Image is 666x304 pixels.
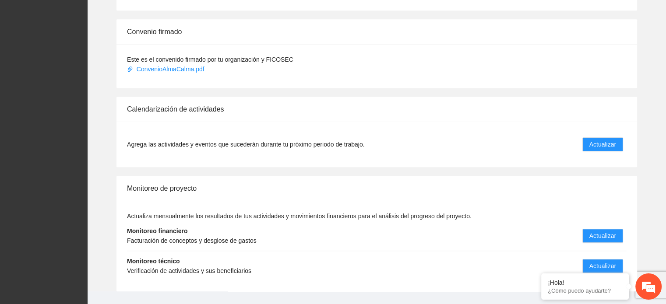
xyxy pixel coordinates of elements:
span: Verificación de actividades y sus beneficiarios [127,267,251,274]
span: Actualizar [589,261,616,271]
div: Calendarización de actividades [127,97,627,122]
p: ¿Cómo puedo ayudarte? [548,287,622,294]
span: paper-clip [127,66,133,72]
strong: Monitoreo técnico [127,258,180,265]
span: Este es el convenido firmado por tu organización y FICOSEC [127,56,293,63]
span: Actualiza mensualmente los resultados de tus actividades y movimientos financieros para el anális... [127,213,472,220]
a: ConvenioAlmaCalma.pdf [127,66,206,73]
div: Chatee con nosotros ahora [46,45,147,56]
div: Monitoreo de proyecto [127,176,627,201]
textarea: Escriba su mensaje y pulse “Intro” [4,207,167,238]
div: ¡Hola! [548,279,622,286]
span: Agrega las actividades y eventos que sucederán durante tu próximo periodo de trabajo. [127,140,364,149]
button: Actualizar [582,137,623,151]
span: Actualizar [589,231,616,241]
button: Actualizar [582,229,623,243]
span: Actualizar [589,140,616,149]
strong: Monitoreo financiero [127,227,187,234]
div: Minimizar ventana de chat en vivo [144,4,165,25]
button: Actualizar [582,259,623,273]
span: Facturación de conceptos y desglose de gastos [127,237,257,244]
span: Estamos en línea. [51,101,121,189]
div: Convenio firmado [127,19,627,44]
